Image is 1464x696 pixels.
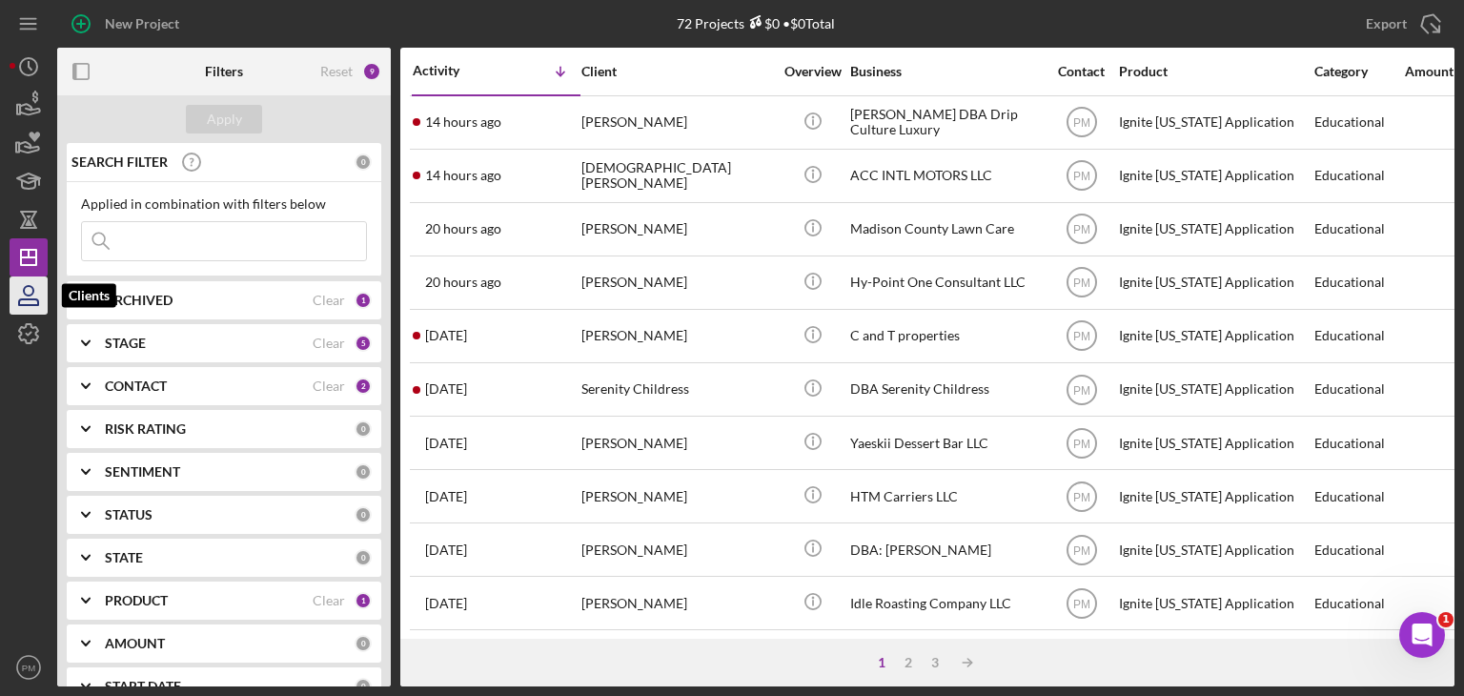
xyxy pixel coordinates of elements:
[581,64,772,79] div: Client
[1314,151,1403,201] div: Educational
[581,257,772,308] div: [PERSON_NAME]
[1314,471,1403,522] div: Educational
[105,464,180,480] b: SENTIMENT
[581,631,772,682] div: [PERSON_NAME]
[313,336,345,351] div: Clear
[425,542,467,558] time: 2025-10-01 18:00
[105,293,173,308] b: ARCHIVED
[850,471,1041,522] div: HTM Carriers LLC
[186,105,262,133] button: Apply
[205,64,243,79] b: Filters
[355,635,372,652] div: 0
[313,593,345,608] div: Clear
[105,593,168,608] b: PRODUCT
[1438,612,1454,627] span: 1
[581,471,772,522] div: [PERSON_NAME]
[1073,170,1090,183] text: PM
[1119,364,1310,415] div: Ignite [US_STATE] Application
[355,678,372,695] div: 0
[1119,311,1310,361] div: Ignite [US_STATE] Application
[105,550,143,565] b: STATE
[1119,151,1310,201] div: Ignite [US_STATE] Application
[581,524,772,575] div: [PERSON_NAME]
[355,335,372,352] div: 5
[105,679,181,694] b: START DATE
[677,15,835,31] div: 72 Projects • $0 Total
[362,62,381,81] div: 9
[355,378,372,395] div: 2
[1314,364,1403,415] div: Educational
[313,293,345,308] div: Clear
[850,364,1041,415] div: DBA Serenity Childress
[413,63,497,78] div: Activity
[581,97,772,148] div: [PERSON_NAME]
[10,648,48,686] button: PM
[105,5,179,43] div: New Project
[81,196,367,212] div: Applied in combination with filters below
[355,592,372,609] div: 1
[22,663,35,673] text: PM
[1314,524,1403,575] div: Educational
[1314,311,1403,361] div: Educational
[425,596,467,611] time: 2025-10-01 17:56
[355,420,372,438] div: 0
[850,524,1041,575] div: DBA: [PERSON_NAME]
[581,151,772,201] div: [DEMOGRAPHIC_DATA][PERSON_NAME]
[207,105,242,133] div: Apply
[425,381,467,397] time: 2025-10-03 00:37
[581,204,772,255] div: [PERSON_NAME]
[1119,204,1310,255] div: Ignite [US_STATE] Application
[1314,204,1403,255] div: Educational
[922,655,948,670] div: 3
[1073,490,1090,503] text: PM
[1073,543,1090,557] text: PM
[895,655,922,670] div: 2
[1399,612,1445,658] iframe: Intercom live chat
[1119,524,1310,575] div: Ignite [US_STATE] Application
[777,64,848,79] div: Overview
[355,506,372,523] div: 0
[581,364,772,415] div: Serenity Childress
[425,328,467,343] time: 2025-10-05 04:13
[1073,223,1090,236] text: PM
[1073,276,1090,290] text: PM
[105,336,146,351] b: STAGE
[1046,64,1117,79] div: Contact
[581,578,772,628] div: [PERSON_NAME]
[744,15,780,31] div: $0
[850,64,1041,79] div: Business
[1073,437,1090,450] text: PM
[1073,116,1090,130] text: PM
[1314,631,1403,682] div: Educational
[850,578,1041,628] div: Idle Roasting Company LLC
[850,204,1041,255] div: Madison County Lawn Care
[1119,471,1310,522] div: Ignite [US_STATE] Application
[581,311,772,361] div: [PERSON_NAME]
[1073,383,1090,397] text: PM
[1314,257,1403,308] div: Educational
[1314,418,1403,468] div: Educational
[105,379,167,394] b: CONTACT
[425,221,501,236] time: 2025-10-08 16:22
[1119,97,1310,148] div: Ignite [US_STATE] Application
[355,463,372,481] div: 0
[1314,578,1403,628] div: Educational
[1119,257,1310,308] div: Ignite [US_STATE] Application
[313,379,345,394] div: Clear
[425,489,467,504] time: 2025-10-01 18:04
[1073,330,1090,343] text: PM
[425,436,467,451] time: 2025-10-01 18:07
[57,5,198,43] button: New Project
[355,154,372,171] div: 0
[105,636,165,651] b: AMOUNT
[868,655,895,670] div: 1
[1314,97,1403,148] div: Educational
[1119,418,1310,468] div: Ignite [US_STATE] Application
[1314,64,1403,79] div: Category
[105,421,186,437] b: RISK RATING
[850,151,1041,201] div: ACC INTL MOTORS LLC
[1366,5,1407,43] div: Export
[71,154,168,170] b: SEARCH FILTER
[1119,578,1310,628] div: Ignite [US_STATE] Application
[850,418,1041,468] div: Yaeskii Dessert Bar LLC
